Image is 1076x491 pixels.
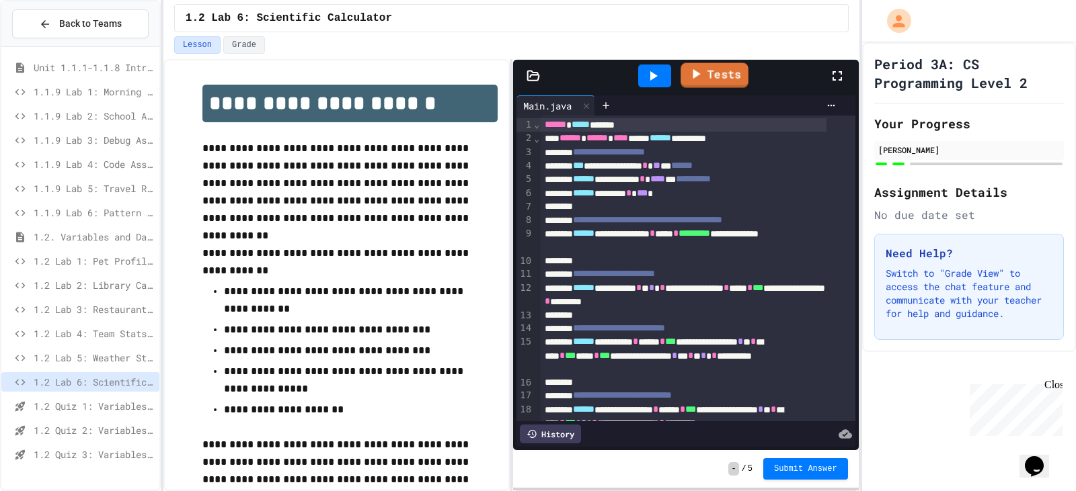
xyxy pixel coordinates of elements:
[874,207,1064,223] div: No due date set
[964,379,1063,436] iframe: chat widget
[886,245,1052,261] h3: Need Help?
[516,132,533,145] div: 2
[516,376,533,390] div: 16
[516,281,533,309] div: 12
[874,114,1064,133] h2: Your Progress
[516,389,533,402] div: 17
[34,302,154,316] span: 1.2 Lab 3: Restaurant Order System
[728,462,738,476] span: -
[186,10,392,26] span: 1.2 Lab 6: Scientific Calculator
[516,309,533,322] div: 13
[34,399,154,413] span: 1.2 Quiz 1: Variables and Data Types
[516,227,533,255] div: 9
[886,267,1052,320] p: Switch to "Grade View" to access the chat feature and communicate with your teacher for help and ...
[533,133,540,144] span: Fold line
[742,463,746,474] span: /
[34,181,154,195] span: 1.1.9 Lab 5: Travel Route Debugger
[34,375,154,389] span: 1.2 Lab 6: Scientific Calculator
[34,351,154,365] span: 1.2 Lab 5: Weather Station Debugger
[34,157,154,171] span: 1.1.9 Lab 4: Code Assembly Challenge
[748,463,753,474] span: 5
[878,144,1060,156] div: [PERSON_NAME]
[873,5,915,36] div: My Account
[516,146,533,159] div: 3
[34,326,154,341] span: 1.2 Lab 4: Team Stats Calculator
[12,9,149,38] button: Back to Teams
[34,85,154,99] span: 1.1.9 Lab 1: Morning Routine Fix
[34,254,154,268] span: 1.2 Lab 1: Pet Profile Fix
[34,423,154,437] span: 1.2 Quiz 2: Variables and Data Types
[34,447,154,461] span: 1.2 Quiz 3: Variables and Data Types
[774,463,837,474] span: Submit Answer
[516,95,595,116] div: Main.java
[516,335,533,375] div: 15
[516,267,533,281] div: 11
[516,200,533,214] div: 7
[516,255,533,268] div: 10
[516,99,578,113] div: Main.java
[5,5,93,85] div: Chat with us now!Close
[516,322,533,335] div: 14
[681,63,748,88] a: Tests
[874,183,1064,202] h2: Assignment Details
[533,119,540,130] span: Fold line
[516,159,533,173] div: 4
[516,173,533,186] div: 5
[34,133,154,147] span: 1.1.9 Lab 3: Debug Assembly
[516,187,533,200] div: 6
[874,54,1064,92] h1: Period 3A: CS Programming Level 2
[34,278,154,292] span: 1.2 Lab 2: Library Card Creator
[516,214,533,227] div: 8
[34,60,154,75] span: Unit 1.1.1-1.1.8 Introduction to Algorithms, Programming and Compilers
[516,403,533,444] div: 18
[59,17,122,31] span: Back to Teams
[34,230,154,244] span: 1.2. Variables and Data Types
[520,425,581,443] div: History
[174,36,221,54] button: Lesson
[223,36,265,54] button: Grade
[34,109,154,123] span: 1.1.9 Lab 2: School Announcements
[1020,437,1063,478] iframe: chat widget
[763,458,848,480] button: Submit Answer
[516,118,533,132] div: 1
[34,206,154,220] span: 1.1.9 Lab 6: Pattern Detective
